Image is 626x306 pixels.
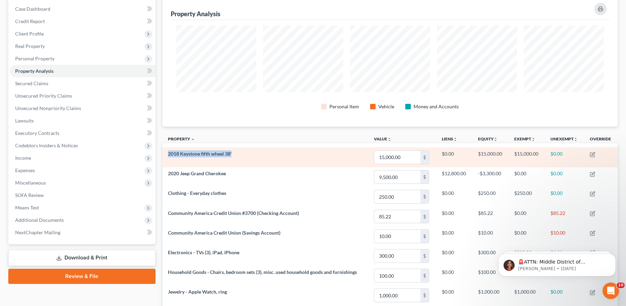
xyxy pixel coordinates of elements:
[473,266,509,285] td: $100.00
[420,289,429,302] div: $
[509,187,545,207] td: $250.00
[168,230,280,236] span: Community America Credit Union (Savings Account)
[436,207,473,226] td: $0.00
[545,286,584,305] td: $0.00
[473,207,509,226] td: $85.22
[15,155,31,161] span: Income
[545,147,584,167] td: $0.00
[574,137,578,141] i: unfold_more
[168,190,226,196] span: Clothing - Everyday clothes
[329,103,359,110] div: Personal Item
[420,230,429,243] div: $
[420,151,429,164] div: $
[545,187,584,207] td: $0.00
[494,137,498,141] i: unfold_more
[550,136,578,141] a: Unexemptunfold_more
[545,207,584,226] td: $85.22
[15,180,46,186] span: Miscellaneous
[531,137,535,141] i: unfold_more
[374,151,420,164] input: 0.00
[374,269,420,282] input: 0.00
[168,269,357,275] span: Household Goods - Chairs, bedroom sets (3), misc. used household goods and furnishings
[10,127,156,139] a: Executory Contracts
[15,56,54,61] span: Personal Property
[473,167,509,187] td: -$3,300.00
[436,226,473,246] td: $0.00
[420,190,429,203] div: $
[374,136,391,141] a: Valueunfold_more
[436,147,473,167] td: $0.00
[420,269,429,282] div: $
[191,137,195,141] i: expand_less
[420,249,429,263] div: $
[8,250,156,266] a: Download & Print
[15,142,78,148] span: Codebtors Insiders & Notices
[15,18,45,24] span: Credit Report
[436,187,473,207] td: $0.00
[420,210,429,223] div: $
[15,192,44,198] span: SOFA Review
[15,205,39,210] span: Means Test
[509,226,545,246] td: $0.00
[584,132,618,148] th: Override
[168,136,195,141] a: Property expand_less
[374,289,420,302] input: 0.00
[509,207,545,226] td: $0.00
[10,3,156,15] a: Case Dashboard
[420,170,429,184] div: $
[478,136,498,141] a: Equityunfold_more
[15,31,44,37] span: Client Profile
[473,147,509,167] td: $15,000.00
[514,136,535,141] a: Exemptunfold_more
[509,167,545,187] td: $0.00
[436,266,473,285] td: $0.00
[15,6,50,12] span: Case Dashboard
[10,15,156,28] a: Credit Report
[15,118,34,124] span: Lawsuits
[15,105,81,111] span: Unsecured Nonpriority Claims
[10,77,156,90] a: Secured Claims
[436,286,473,305] td: $0.00
[473,226,509,246] td: $10.00
[168,289,227,295] span: Jewelry - Apple Watch, ring
[15,68,53,74] span: Property Analysis
[473,187,509,207] td: $250.00
[15,217,64,223] span: Additional Documents
[15,43,45,49] span: Real Property
[374,230,420,243] input: 0.00
[374,170,420,184] input: 0.00
[168,210,299,216] span: Community America Credit Union #3700 (Checking Account)
[10,115,156,127] a: Lawsuits
[509,286,545,305] td: $1,000.00
[10,65,156,77] a: Property Analysis
[414,103,459,110] div: Money and Accounts
[453,137,457,141] i: unfold_more
[436,246,473,266] td: $0.00
[436,167,473,187] td: $12,800.00
[545,167,584,187] td: $0.00
[374,249,420,263] input: 0.00
[387,137,391,141] i: unfold_more
[15,167,35,173] span: Expenses
[15,80,48,86] span: Secured Claims
[10,102,156,115] a: Unsecured Nonpriority Claims
[15,93,72,99] span: Unsecured Priority Claims
[15,130,59,136] span: Executory Contracts
[10,226,156,239] a: NextChapter Mailing
[442,136,457,141] a: Liensunfold_more
[617,283,625,288] span: 10
[473,246,509,266] td: $300.00
[374,190,420,203] input: 0.00
[10,90,156,102] a: Unsecured Priority Claims
[545,226,584,246] td: $10.00
[168,249,239,255] span: Electronics - TVs (3), iPad, iPhone
[171,10,220,18] div: Property Analysis
[509,147,545,167] td: $15,000.00
[374,210,420,223] input: 0.00
[488,239,626,287] iframe: Intercom notifications message
[603,283,619,299] iframe: Intercom live chat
